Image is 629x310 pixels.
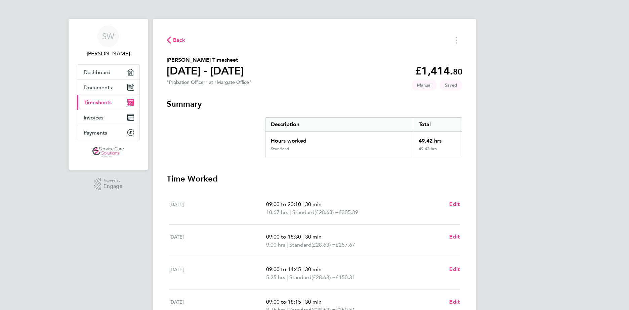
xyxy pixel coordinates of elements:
span: | [290,209,291,215]
span: This timesheet is Saved. [439,80,462,91]
span: Susan-Anne Williams [77,50,140,58]
app-decimal: £1,414. [415,64,462,77]
div: 49.42 hrs [413,132,462,146]
span: Timesheets [84,99,112,106]
span: Edit [449,201,460,207]
span: Standard [289,241,311,249]
span: 30 min [305,201,322,207]
span: Edit [449,234,460,240]
span: Powered by [103,178,122,184]
h2: [PERSON_NAME] Timesheet [167,56,244,64]
div: Description [265,118,413,131]
span: 09:00 to 18:30 [266,234,301,240]
span: Engage [103,184,122,189]
a: SW[PERSON_NAME] [77,25,140,58]
span: Standard [292,208,314,216]
span: Back [173,36,185,44]
span: 09:00 to 18:15 [266,299,301,305]
h1: [DATE] - [DATE] [167,64,244,77]
h3: Summary [167,99,462,109]
a: Documents [77,80,139,95]
a: Timesheets [77,95,139,110]
span: 09:00 to 20:10 [266,201,301,207]
span: | [287,242,288,248]
div: [DATE] [169,265,266,281]
span: £305.39 [339,209,358,215]
span: | [302,266,304,272]
div: [DATE] [169,233,266,249]
span: £257.67 [336,242,355,248]
button: Timesheets Menu [450,35,462,45]
span: | [302,299,304,305]
img: servicecare-logo-retina.png [92,147,124,158]
div: 49.42 hrs [413,146,462,157]
span: Edit [449,299,460,305]
span: | [302,234,304,240]
button: Back [167,36,185,44]
span: 5.25 hrs [266,274,285,280]
span: Invoices [84,114,103,121]
h3: Time Worked [167,173,462,184]
div: [DATE] [169,200,266,216]
a: Invoices [77,110,139,125]
span: £150.31 [336,274,355,280]
span: Dashboard [84,69,111,75]
span: 30 min [305,299,322,305]
span: 30 min [305,234,322,240]
nav: Main navigation [69,19,148,170]
span: SW [102,32,114,41]
span: | [302,201,304,207]
div: "Probation Officer" at "Margate Office" [167,80,251,85]
span: 80 [453,67,462,76]
span: (£28.63) = [311,242,336,248]
a: Edit [449,265,460,273]
a: Powered byEngage [94,178,123,191]
div: Summary [265,117,462,157]
span: | [287,274,288,280]
span: Edit [449,266,460,272]
div: Standard [271,146,289,152]
span: Payments [84,130,107,136]
span: 9.00 hrs [266,242,285,248]
span: (£28.63) = [311,274,336,280]
span: Standard [289,273,311,281]
span: 10.67 hrs [266,209,288,215]
div: Hours worked [265,132,413,146]
a: Go to home page [77,147,140,158]
a: Edit [449,233,460,241]
span: This timesheet was manually created. [412,80,437,91]
div: Total [413,118,462,131]
span: 09:00 to 14:45 [266,266,301,272]
span: Documents [84,84,112,91]
span: 30 min [305,266,322,272]
a: Edit [449,200,460,208]
a: Dashboard [77,65,139,80]
a: Payments [77,125,139,140]
a: Edit [449,298,460,306]
span: (£28.63) = [314,209,339,215]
